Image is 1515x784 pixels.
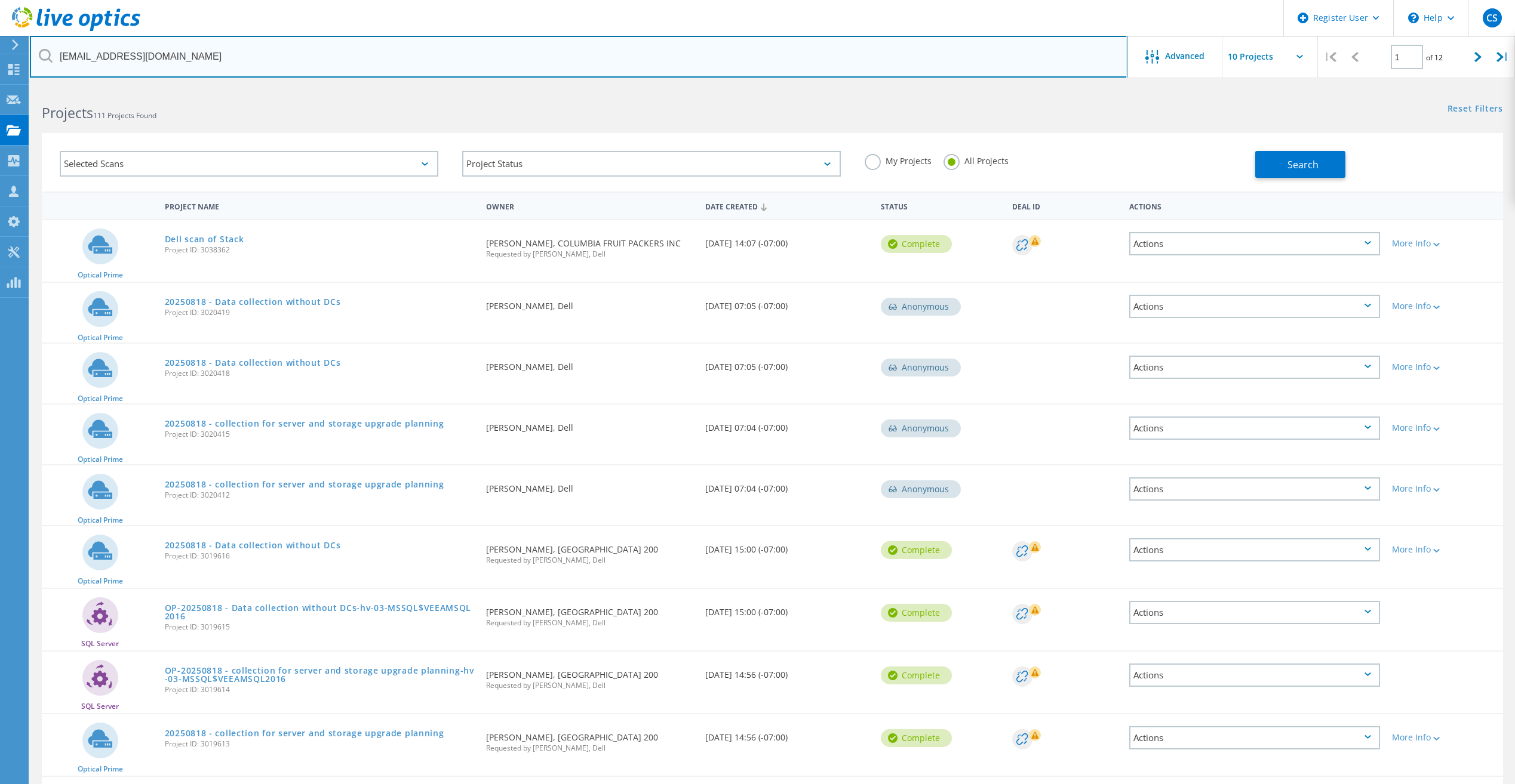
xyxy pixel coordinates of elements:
div: Complete [881,666,952,684]
div: Actions [1129,601,1380,624]
div: Owner [480,195,699,217]
span: Optical Prime [78,395,123,402]
span: Project ID: 3038362 [165,246,474,254]
span: Project ID: 3019613 [165,740,474,748]
div: Actions [1129,663,1380,687]
a: Live Optics Dashboard [12,25,140,33]
div: Selected Scans [60,151,438,177]
div: [DATE] 07:04 (-07:00) [699,465,875,505]
div: More Info [1392,302,1497,310]
div: More Info [1392,424,1497,432]
div: [PERSON_NAME], Dell [480,465,699,505]
div: Project Status [462,151,841,177]
div: Anonymous [881,419,961,437]
div: Status [875,195,1006,217]
span: Optical Prime [78,334,123,341]
a: Dell scan of Stack [165,235,244,243]
div: | [1491,36,1515,78]
div: More Info [1392,484,1497,493]
div: More Info [1392,733,1497,742]
a: 20250818 - Data collection without DCs [165,359,341,367]
span: Project ID: 3020418 [165,370,474,377]
span: CS [1486,13,1498,23]
div: [PERSON_NAME], [GEOGRAPHIC_DATA] 200 [480,652,699,701]
button: Search [1255,151,1345,178]
div: More Info [1392,545,1497,554]
span: of 12 [1426,53,1443,63]
div: [PERSON_NAME], [GEOGRAPHIC_DATA] 200 [480,714,699,764]
span: Optical Prime [78,766,123,773]
div: [PERSON_NAME], Dell [480,283,699,322]
div: Actions [1129,232,1380,255]
span: Project ID: 3019615 [165,624,474,631]
div: Actions [1129,477,1380,501]
div: More Info [1392,363,1497,371]
div: Project Name [159,195,480,217]
div: Actions [1129,538,1380,561]
div: [PERSON_NAME], [GEOGRAPHIC_DATA] 200 [480,589,699,638]
div: [DATE] 15:00 (-07:00) [699,589,875,628]
span: SQL Server [81,640,119,647]
span: Optical Prime [78,578,123,585]
div: [DATE] 07:04 (-07:00) [699,405,875,444]
div: Actions [1129,416,1380,440]
span: 111 Projects Found [93,110,156,121]
div: Complete [881,541,952,559]
div: Anonymous [881,298,961,316]
span: Optical Prime [78,456,123,463]
span: Advanced [1165,52,1204,60]
span: Project ID: 3020419 [165,309,474,316]
a: OP-20250818 - collection for server and storage upgrade planning-hv-03-MSSQL$VEEAMSQL2016 [165,666,474,683]
span: Requested by [PERSON_NAME], Dell [486,557,693,564]
div: [PERSON_NAME], Dell [480,344,699,383]
div: Anonymous [881,359,961,376]
a: 20250818 - collection for server and storage upgrade planning [165,729,444,737]
a: 20250818 - Data collection without DCs [165,298,341,306]
span: Requested by [PERSON_NAME], Dell [486,251,693,258]
div: [DATE] 07:05 (-07:00) [699,344,875,383]
a: 20250818 - Data collection without DCs [165,541,341,550]
span: Requested by [PERSON_NAME], Dell [486,745,693,752]
span: Optical Prime [78,271,123,279]
a: OP-20250818 - Data collection without DCs-hv-03-MSSQL$VEEAMSQL2016 [165,604,474,621]
div: Complete [881,235,952,253]
div: [DATE] 14:07 (-07:00) [699,220,875,260]
div: | [1318,36,1342,78]
span: Project ID: 3019614 [165,686,474,693]
span: Search [1287,158,1319,171]
div: Date Created [699,195,875,217]
div: [PERSON_NAME], Dell [480,405,699,444]
div: Deal Id [1006,195,1123,217]
a: 20250818 - collection for server and storage upgrade planning [165,480,444,489]
span: Requested by [PERSON_NAME], Dell [486,682,693,689]
div: [DATE] 14:56 (-07:00) [699,652,875,691]
div: [PERSON_NAME], [GEOGRAPHIC_DATA] 200 [480,526,699,576]
div: Actions [1129,356,1380,379]
div: [DATE] 14:56 (-07:00) [699,714,875,754]
div: Actions [1129,295,1380,318]
div: [DATE] 07:05 (-07:00) [699,283,875,322]
div: [DATE] 15:00 (-07:00) [699,526,875,566]
div: Anonymous [881,480,961,498]
span: Project ID: 3020415 [165,431,474,438]
span: Requested by [PERSON_NAME], Dell [486,619,693,626]
div: Actions [1129,726,1380,749]
span: Project ID: 3020412 [165,492,474,499]
label: My Projects [865,154,932,165]
span: Optical Prime [78,517,123,524]
div: More Info [1392,239,1497,248]
b: Projects [42,103,93,122]
svg: \n [1408,13,1419,23]
a: Reset Filters [1448,104,1503,115]
div: Complete [881,604,952,622]
div: Complete [881,729,952,747]
a: 20250818 - collection for server and storage upgrade planning [165,419,444,428]
div: [PERSON_NAME], COLUMBIA FRUIT PACKERS INC [480,220,699,270]
div: Actions [1123,195,1386,217]
input: Search projects by name, owner, ID, company, etc [30,36,1127,78]
label: All Projects [944,154,1009,165]
span: SQL Server [81,703,119,710]
span: Project ID: 3019616 [165,552,474,560]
